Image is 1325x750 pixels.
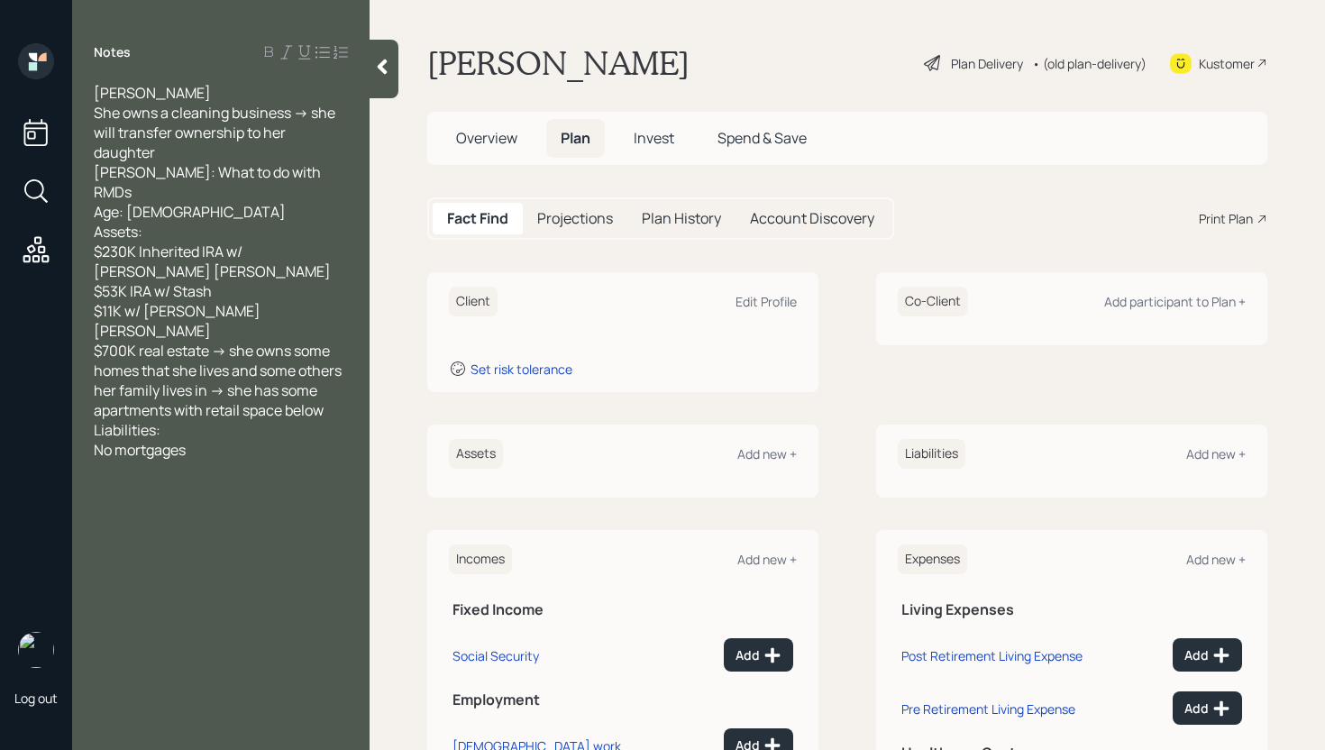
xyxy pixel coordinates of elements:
h6: Client [449,287,498,316]
div: Log out [14,690,58,707]
div: Add [736,646,781,664]
h6: Liabilities [898,439,965,469]
div: Print Plan [1199,209,1253,228]
h5: Projections [537,210,613,227]
h6: Expenses [898,544,967,574]
h6: Assets [449,439,503,469]
div: • (old plan-delivery) [1032,54,1147,73]
div: Pre Retirement Living Expense [901,700,1075,718]
h5: Living Expenses [901,601,1242,618]
div: Add new + [1186,445,1246,462]
div: Add new + [737,445,797,462]
h6: Co-Client [898,287,968,316]
span: Overview [456,128,517,148]
div: Social Security [452,647,539,664]
h6: Incomes [449,544,512,574]
h5: Employment [452,691,793,709]
button: Add [1173,638,1242,672]
h5: Fixed Income [452,601,793,618]
div: Add [1184,646,1230,664]
button: Add [1173,691,1242,725]
span: Spend & Save [717,128,807,148]
h5: Fact Find [447,210,508,227]
div: Kustomer [1199,54,1255,73]
h5: Plan History [642,210,721,227]
h5: Account Discovery [750,210,874,227]
label: Notes [94,43,131,61]
div: Add [1184,700,1230,718]
div: Add participant to Plan + [1104,293,1246,310]
span: [PERSON_NAME] She owns a cleaning business -> she will transfer ownership to her daughter [PERSON... [94,83,344,460]
span: Invest [634,128,674,148]
div: Add new + [1186,551,1246,568]
div: Post Retirement Living Expense [901,647,1083,664]
div: Edit Profile [736,293,797,310]
div: Set risk tolerance [471,361,572,378]
img: james-distasi-headshot.png [18,632,54,668]
div: Plan Delivery [951,54,1023,73]
button: Add [724,638,793,672]
div: Add new + [737,551,797,568]
h1: [PERSON_NAME] [427,43,690,83]
span: Plan [561,128,590,148]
